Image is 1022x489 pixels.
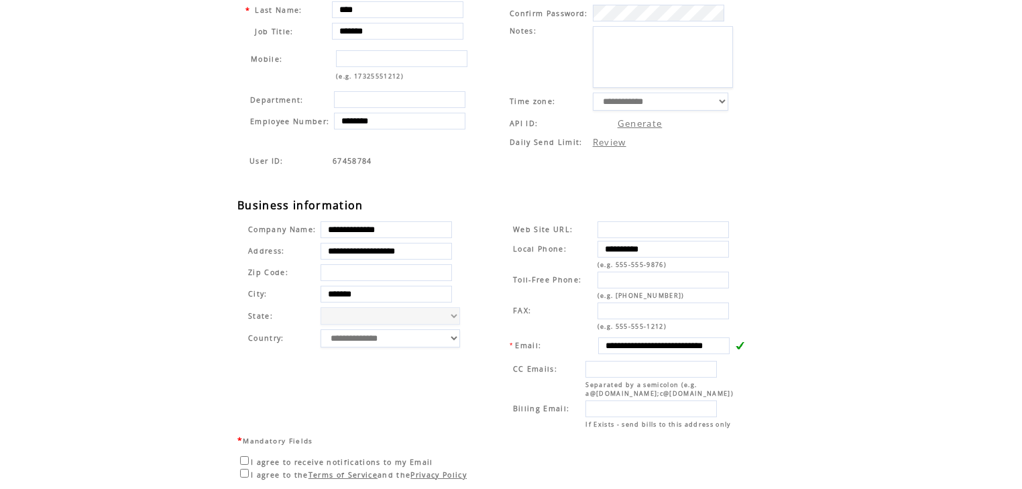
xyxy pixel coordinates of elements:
span: Separated by a semicolon (e.g. a@[DOMAIN_NAME];c@[DOMAIN_NAME]) [585,380,734,398]
span: CC Emails: [513,364,557,374]
a: Generate [618,117,663,129]
a: Review [593,136,626,148]
span: Mandatory Fields [243,436,313,445]
span: Country: [248,333,284,343]
span: (e.g. 555-555-1212) [598,322,667,331]
span: Address: [248,246,285,256]
span: Billing Email: [513,404,570,413]
span: Mobile: [251,54,282,64]
span: If Exists - send bills to this address only [585,420,731,429]
span: Web Site URL: [513,225,573,234]
span: State: [248,311,316,321]
span: Job Title: [255,27,293,36]
span: (e.g. 555-555-9876) [598,260,667,269]
span: (e.g. 17325551212) [336,72,404,80]
a: Privacy Policy [410,470,467,480]
span: Company Name: [248,225,316,234]
span: Time zone: [510,97,555,106]
span: I agree to receive notifications to my Email [251,457,433,467]
span: Notes: [510,26,536,36]
span: I agree to the [251,470,308,480]
span: City: [248,289,268,298]
img: v.gif [735,341,744,350]
span: (e.g. [PHONE_NUMBER]) [598,291,685,300]
span: Zip Code: [248,268,288,277]
span: API ID: [510,119,538,128]
span: Daily Send Limit: [510,138,583,147]
span: Business information [237,198,363,213]
span: FAX: [513,306,531,315]
span: Employee Number: [250,117,329,126]
span: Department: [250,95,304,105]
span: Toll-Free Phone: [513,275,581,284]
span: Indicates the agent code for sign up page with sales agent or reseller tracking code [333,156,372,166]
a: Terms of Service [308,470,378,480]
span: and the [378,470,410,480]
span: Email: [515,341,541,350]
span: Local Phone: [513,244,567,254]
span: Confirm Password: [510,9,588,18]
span: Indicates the agent code for sign up page with sales agent or reseller tracking code [249,156,284,166]
span: Last Name: [255,5,302,15]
